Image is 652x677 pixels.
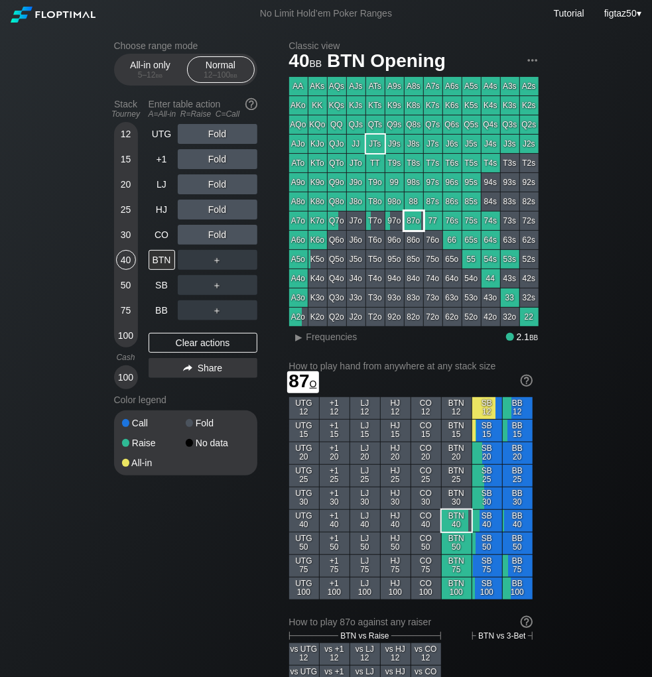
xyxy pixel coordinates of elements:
div: BTN 20 [442,442,472,464]
div: CO 30 [411,487,441,509]
div: Fold [178,124,257,144]
div: 84o [405,269,423,288]
div: BTN 12 [442,397,472,419]
div: JTo [347,154,365,172]
div: QJo [328,135,346,153]
div: K4s [482,96,500,115]
div: ＋ [178,250,257,270]
div: BB 50 [503,532,533,554]
div: ＋ [178,300,257,320]
div: 40 [116,250,136,270]
div: A3s [501,77,519,95]
span: Frequencies [306,332,358,342]
div: BB 75 [503,555,533,577]
h2: Classic view [289,40,539,51]
div: K6s [443,96,462,115]
div: A2o [289,308,308,326]
div: HJ 75 [381,555,411,577]
div: 95o [385,250,404,269]
div: Tourney [109,109,143,119]
img: ellipsis.fd386fe8.svg [525,53,540,68]
div: 25 [116,200,136,219]
span: bb [529,332,538,342]
div: 74o [424,269,442,288]
div: LJ 12 [350,397,380,419]
div: J3s [501,135,519,153]
div: ▸ [291,329,308,345]
div: Enter table action [149,93,257,124]
div: 12 – 100 [193,70,249,80]
div: J2o [347,308,365,326]
div: Clear actions [149,333,257,353]
div: BB [149,300,175,320]
div: BB 20 [503,442,533,464]
div: JTs [366,135,385,153]
div: J9o [347,173,365,192]
span: 87 [289,371,317,391]
div: ▾ [601,6,643,21]
div: QJs [347,115,365,134]
div: J5o [347,250,365,269]
div: K6o [308,231,327,249]
div: LJ 20 [350,442,380,464]
div: AKs [308,77,327,95]
div: BB 40 [503,510,533,532]
div: 55 [462,250,481,269]
div: 63s [501,231,519,249]
div: CO 50 [411,532,441,554]
h2: How to play hand from anywhere at any stack size [289,361,533,371]
div: 53s [501,250,519,269]
div: AA [289,77,308,95]
div: 95s [462,173,481,192]
div: T5o [366,250,385,269]
div: QTo [328,154,346,172]
div: 75 [116,300,136,320]
div: CO 75 [411,555,441,577]
div: BB 30 [503,487,533,509]
div: BTN 30 [442,487,472,509]
div: 33 [501,288,519,307]
div: CO 40 [411,510,441,532]
div: A4o [289,269,308,288]
div: T8s [405,154,423,172]
div: Cash [109,353,143,362]
div: CO 15 [411,420,441,442]
div: +1 50 [320,532,350,554]
div: A3o [289,288,308,307]
div: CO 12 [411,397,441,419]
div: K8o [308,192,327,211]
div: TT [366,154,385,172]
div: KTs [366,96,385,115]
div: +1 20 [320,442,350,464]
div: ATo [289,154,308,172]
div: J3o [347,288,365,307]
div: LJ 25 [350,465,380,487]
div: KQo [308,115,327,134]
div: +1 75 [320,555,350,577]
div: Share [149,358,257,378]
div: HJ 25 [381,465,411,487]
div: 30 [116,225,136,245]
div: K7s [424,96,442,115]
div: BTN 40 [442,510,472,532]
span: BTN Opening [325,51,448,73]
div: HJ 20 [381,442,411,464]
div: 74s [482,212,500,230]
div: 84s [482,192,500,211]
div: 65s [462,231,481,249]
div: T9s [385,154,404,172]
a: Tutorial [554,8,584,19]
div: T8o [366,192,385,211]
div: Q8s [405,115,423,134]
div: 43s [501,269,519,288]
div: All-in [122,458,186,467]
div: SB 12 [472,397,502,419]
div: 42o [482,308,500,326]
div: Q5o [328,250,346,269]
div: Normal [190,57,251,82]
div: +1 40 [320,510,350,532]
div: Q3s [501,115,519,134]
div: CO 25 [411,465,441,487]
div: HJ 15 [381,420,411,442]
span: figtaz50 [604,8,637,19]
